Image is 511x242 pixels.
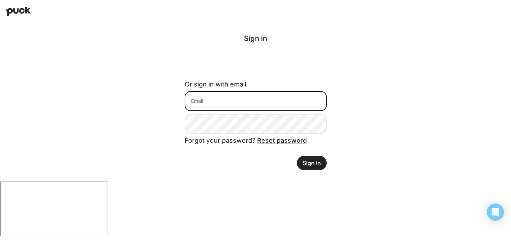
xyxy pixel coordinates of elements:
[487,204,504,221] div: Open Intercom Messenger
[185,137,307,144] span: Forgot your password?
[6,7,31,16] img: Puck home
[185,80,246,88] label: Or sign in with email
[185,34,327,43] div: Sign in
[257,137,307,144] a: Reset password
[181,55,330,70] iframe: Sign in with Google Button
[297,156,327,170] button: Sign in
[185,91,327,111] input: Email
